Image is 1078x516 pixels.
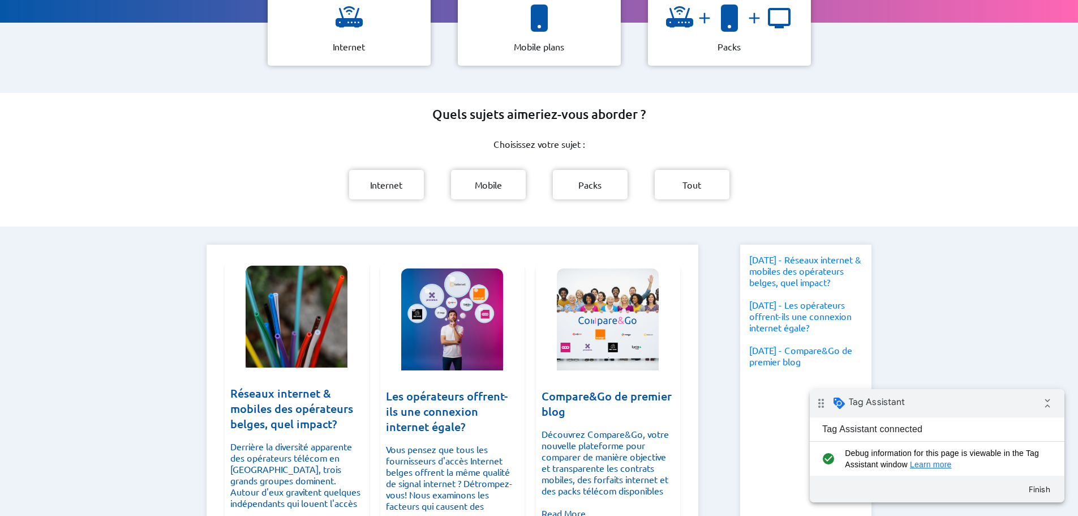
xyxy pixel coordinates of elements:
[386,389,519,434] h3: Les opérateurs offrent-ils une connexion internet égale?
[9,58,28,81] i: check_circle
[542,389,675,419] h3: Compare&Go de premier blog
[718,41,741,52] p: Packs
[333,41,365,52] p: Internet
[100,71,142,80] a: Learn more
[749,344,852,367] a: [DATE] - Compare&Go de premier blog
[666,5,693,32] img: icon representing a wifi
[209,90,250,110] button: Finish
[743,9,766,27] img: and
[693,9,716,27] img: and
[766,5,793,32] img: icon representing a tv
[716,5,743,32] img: icon representing a smartphone
[514,41,564,52] p: Mobile plans
[557,268,659,370] img: Compare&Go de premier blog
[370,179,402,190] p: Internet
[386,443,519,511] p: Vous pensez que tous les fournisseurs d'accès Internet belges offrent la même qualité de signal i...
[336,5,363,32] img: icon representing a wifi
[493,138,585,150] p: Choisissez votre sujet :
[526,5,553,32] img: icon representing a smartphone
[432,106,646,122] h2: Quels sujets aimeriez-vous aborder ?
[475,179,502,190] p: Mobile
[749,254,861,288] a: [DATE] - Réseaux internet & mobiles des opérateurs belges, quel impact?
[230,441,363,509] p: Derrière la diversité apparente des opérateurs télécom en [GEOGRAPHIC_DATA], trois grands groupes...
[682,179,701,190] p: Tout
[226,3,249,25] i: Collapse debug badge
[578,179,602,190] p: Packs
[39,7,95,19] span: Tag Assistant
[230,386,363,432] h3: Réseaux internet & mobiles des opérateurs belges, quel impact?
[542,428,675,496] p: Découvrez Compare&Go, votre nouvelle plateforme pour comparer de manière objective et transparent...
[749,299,852,333] a: [DATE] - Les opérateurs offrent-ils une connexion internet égale?
[246,266,347,368] img: Réseaux internet & mobiles des opérateurs belges, quel impact?
[35,58,236,81] span: Debug information for this page is viewable in the Tag Assistant window
[401,268,503,370] img: Les opérateurs offrent-ils une connexion internet égale?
